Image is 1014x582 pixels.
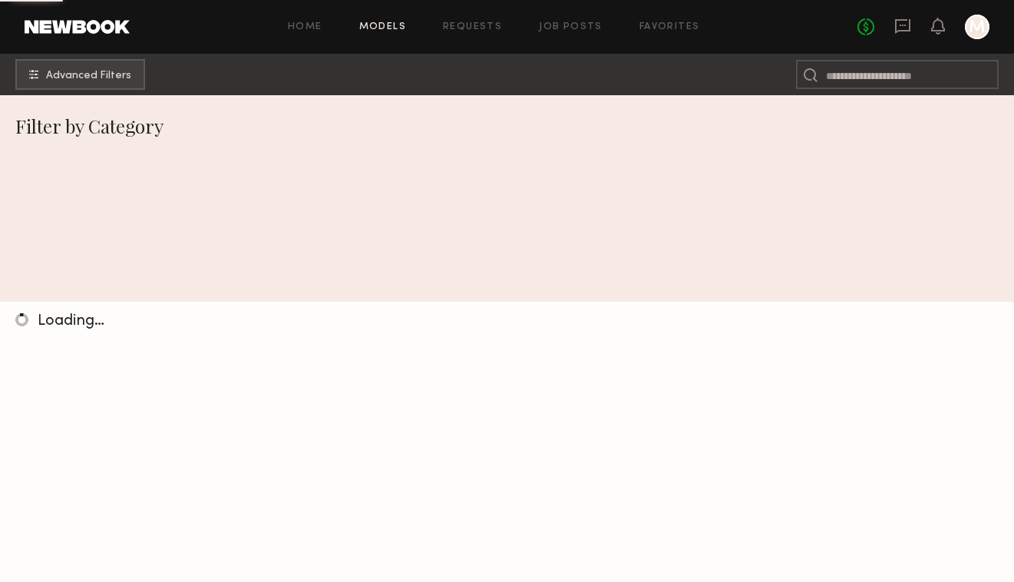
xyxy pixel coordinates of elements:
a: Job Posts [539,22,603,32]
a: M [965,15,989,39]
a: Home [288,22,322,32]
span: Advanced Filters [46,71,131,81]
div: Filter by Category [15,114,1014,138]
button: Advanced Filters [15,59,145,90]
a: Favorites [639,22,700,32]
a: Models [359,22,406,32]
span: Loading… [38,314,104,329]
a: Requests [443,22,502,32]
